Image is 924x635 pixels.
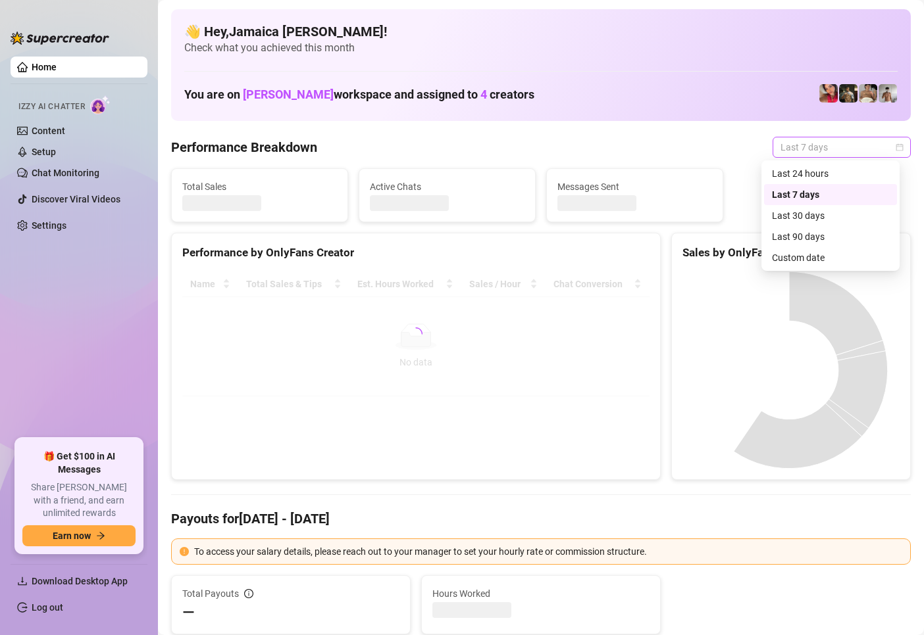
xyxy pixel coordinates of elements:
div: Performance by OnlyFans Creator [182,244,650,262]
img: AI Chatter [90,95,111,114]
h4: Payouts for [DATE] - [DATE] [171,509,911,528]
span: — [182,602,195,623]
span: loading [407,325,424,342]
span: download [17,576,28,586]
span: Izzy AI Chatter [18,101,85,113]
span: Check what you achieved this month [184,41,898,55]
img: Aussieboy_jfree [859,84,877,103]
button: Earn nowarrow-right [22,525,136,546]
div: Sales by OnlyFans Creator [682,244,900,262]
h4: Performance Breakdown [171,138,317,156]
div: Custom date [772,250,889,265]
img: Tony [839,84,858,103]
h4: 👋 Hey, Jamaica [PERSON_NAME] ! [184,22,898,41]
span: 🎁 Get $100 in AI Messages [22,450,136,476]
div: Last 30 days [764,205,897,226]
div: Last 90 days [764,226,897,247]
a: Setup [32,147,56,157]
div: Last 7 days [764,184,897,205]
a: Settings [32,220,66,231]
span: [PERSON_NAME] [243,87,334,101]
span: Total Sales [182,179,337,194]
img: Vanessa [819,84,838,103]
h1: You are on workspace and assigned to creators [184,87,534,102]
span: calendar [896,143,904,151]
span: arrow-right [96,531,105,540]
a: Log out [32,602,63,613]
img: logo-BBDzfeDw.svg [11,32,109,45]
span: exclamation-circle [180,547,189,556]
a: Content [32,126,65,136]
span: Hours Worked [432,586,650,601]
div: Last 7 days [772,187,889,202]
img: aussieboy_j [879,84,897,103]
a: Chat Monitoring [32,168,99,178]
div: To access your salary details, please reach out to your manager to set your hourly rate or commis... [194,544,902,559]
a: Home [32,62,57,72]
span: Total Payouts [182,586,239,601]
div: Last 24 hours [764,163,897,184]
span: info-circle [244,589,253,598]
span: Last 7 days [781,137,903,157]
div: Last 24 hours [772,166,889,181]
span: Earn now [53,530,91,541]
div: Last 90 days [772,229,889,244]
span: 4 [480,87,487,101]
div: Last 30 days [772,208,889,223]
a: Discover Viral Videos [32,194,120,204]
span: Messages Sent [557,179,712,194]
div: Custom date [764,247,897,268]
span: Active Chats [370,179,525,194]
span: Share [PERSON_NAME] with a friend, and earn unlimited rewards [22,481,136,520]
span: Download Desktop App [32,576,128,586]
